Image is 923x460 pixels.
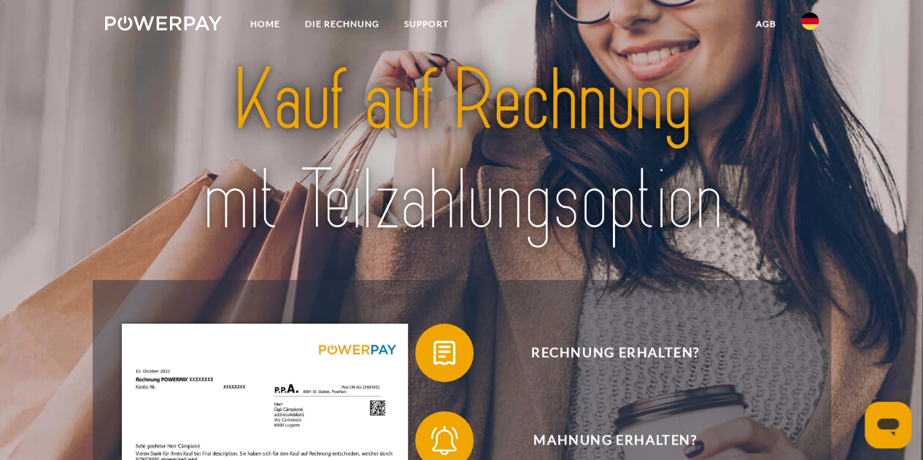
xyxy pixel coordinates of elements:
[105,16,223,31] img: logo-powerpay-white.svg
[865,402,911,448] iframe: Schaltfläche zum Öffnen des Messaging-Fensters
[292,11,391,37] a: DIE RECHNUNG
[744,11,789,37] a: agb
[391,11,460,37] a: SUPPORT
[237,11,292,37] a: Home
[140,46,784,255] img: title-powerpay_de.svg
[436,324,794,382] span: Rechnung erhalten?
[426,422,463,459] img: qb_bell.svg
[801,12,819,30] img: de
[415,324,795,382] button: Rechnung erhalten?
[426,335,463,371] img: qb_bill.svg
